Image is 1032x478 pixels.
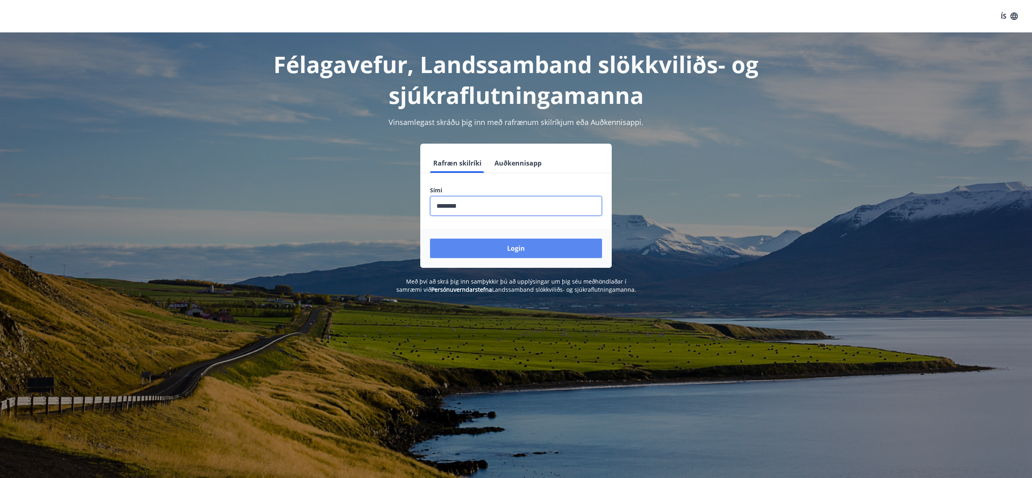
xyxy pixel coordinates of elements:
span: Vinsamlegast skráðu þig inn með rafrænum skilríkjum eða Auðkennisappi. [389,117,643,127]
button: Auðkennisapp [491,153,545,173]
a: Persónuverndarstefna [431,286,492,293]
button: ÍS [996,9,1022,24]
span: Með því að skrá þig inn samþykkir þú að upplýsingar um þig séu meðhöndlaðar í samræmi við Landssa... [396,278,636,293]
button: Rafræn skilríki [430,153,485,173]
label: Sími [430,186,602,194]
button: Login [430,239,602,258]
h1: Félagavefur, Landssamband slökkviliðs- og sjúkraflutningamanna [234,49,798,110]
